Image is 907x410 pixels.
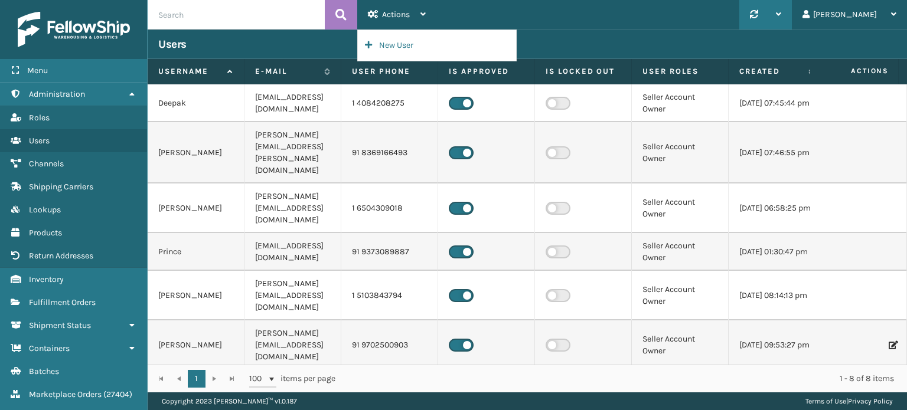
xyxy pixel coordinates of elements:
[29,89,85,99] span: Administration
[29,182,93,192] span: Shipping Carriers
[148,320,244,370] td: [PERSON_NAME]
[729,183,826,233] td: [DATE] 06:58:25 pm
[632,183,729,233] td: Seller Account Owner
[729,84,826,122] td: [DATE] 07:45:44 pm
[632,271,729,320] td: Seller Account Owner
[632,122,729,183] td: Seller Account Owner
[27,65,48,76] span: Menu
[148,84,244,122] td: Deepak
[29,251,93,261] span: Return Addresses
[352,373,894,385] div: 1 - 8 of 8 items
[148,271,244,320] td: [PERSON_NAME]
[29,113,50,123] span: Roles
[18,12,130,47] img: logo
[249,373,267,385] span: 100
[341,320,438,370] td: 91 9702500903
[739,66,802,77] label: Created
[341,271,438,320] td: 1 5103843794
[249,370,335,388] span: items per page
[29,159,64,169] span: Channels
[341,183,438,233] td: 1 6504309018
[546,66,621,77] label: Is Locked Out
[255,66,318,77] label: E-mail
[244,320,341,370] td: [PERSON_NAME][EMAIL_ADDRESS][DOMAIN_NAME]
[889,341,896,349] i: Edit
[341,233,438,271] td: 91 9373089887
[632,233,729,271] td: Seller Account Owner
[729,233,826,271] td: [DATE] 01:30:47 pm
[244,183,341,233] td: [PERSON_NAME][EMAIL_ADDRESS][DOMAIN_NAME]
[341,84,438,122] td: 1 4084208275
[103,389,132,399] span: ( 27404 )
[814,61,896,81] span: Actions
[729,320,826,370] td: [DATE] 09:53:27 pm
[729,271,826,320] td: [DATE] 08:14:13 pm
[29,389,102,399] span: Marketplace Orders
[29,320,91,330] span: Shipment Status
[382,9,410,19] span: Actions
[729,122,826,183] td: [DATE] 07:46:55 pm
[244,233,341,271] td: [EMAIL_ADDRESS][DOMAIN_NAME]
[642,66,717,77] label: User Roles
[244,84,341,122] td: [EMAIL_ADDRESS][DOMAIN_NAME]
[632,84,729,122] td: Seller Account Owner
[244,271,341,320] td: [PERSON_NAME][EMAIL_ADDRESS][DOMAIN_NAME]
[29,228,62,238] span: Products
[158,37,187,51] h3: Users
[29,205,61,215] span: Lookups
[148,122,244,183] td: [PERSON_NAME]
[162,392,297,410] p: Copyright 2023 [PERSON_NAME]™ v 1.0.187
[29,136,50,146] span: Users
[449,66,524,77] label: Is Approved
[805,392,893,410] div: |
[358,30,516,61] button: New User
[188,370,205,388] a: 1
[29,274,64,284] span: Inventory
[244,122,341,183] td: [PERSON_NAME][EMAIL_ADDRESS][PERSON_NAME][DOMAIN_NAME]
[632,320,729,370] td: Seller Account Owner
[158,66,221,77] label: Username
[148,183,244,233] td: [PERSON_NAME]
[148,233,244,271] td: Prince
[352,66,427,77] label: User phone
[341,122,438,183] td: 91 8369166493
[29,297,96,307] span: Fulfillment Orders
[29,343,70,353] span: Containers
[29,366,59,376] span: Batches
